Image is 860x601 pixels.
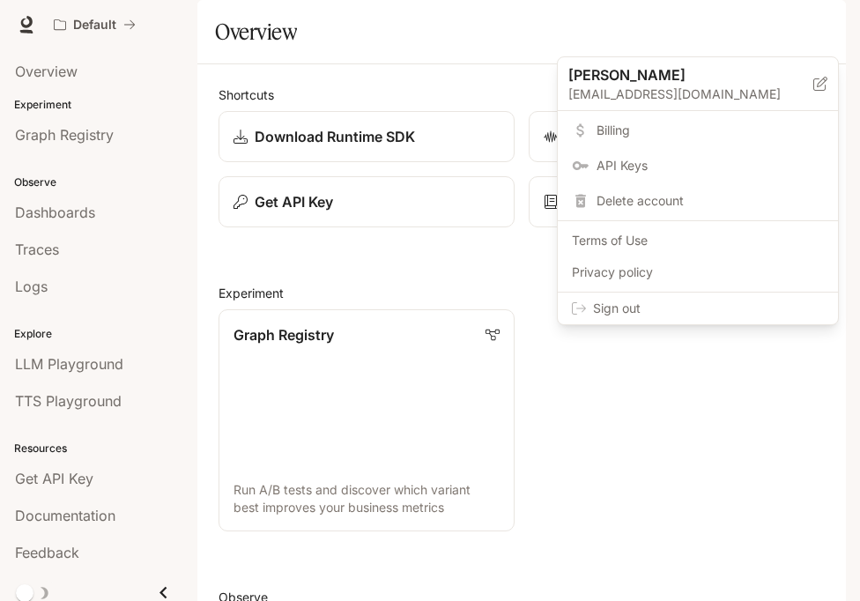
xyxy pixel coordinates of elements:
a: Billing [561,115,834,146]
span: Delete account [597,192,824,210]
span: API Keys [597,157,824,174]
span: Billing [597,122,824,139]
span: Sign out [593,300,824,317]
a: API Keys [561,150,834,182]
span: Terms of Use [572,232,824,249]
div: Sign out [558,293,838,324]
a: Terms of Use [561,225,834,256]
span: Privacy policy [572,263,824,281]
p: [EMAIL_ADDRESS][DOMAIN_NAME] [568,85,813,103]
p: [PERSON_NAME] [568,64,785,85]
div: Delete account [561,185,834,217]
div: [PERSON_NAME][EMAIL_ADDRESS][DOMAIN_NAME] [558,57,838,111]
a: Privacy policy [561,256,834,288]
